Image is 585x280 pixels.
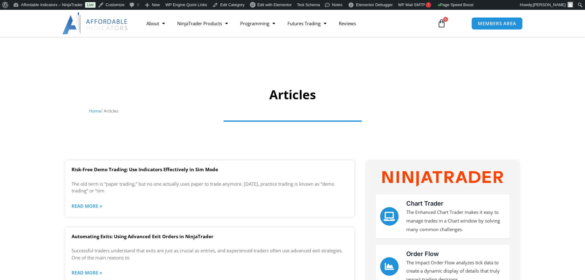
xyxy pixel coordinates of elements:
img: NinjaTrader Wordmark color RGB [382,171,503,187]
a: Programming [234,16,281,30]
p: The Enhanced Chart Trader makes it easy to manage trades in a Chart window by solving many common... [406,208,505,234]
span: Edit with Elementor [257,2,292,7]
a: Order Flow [406,250,439,258]
a: Automating Exits: Using Advanced Exit Orders in NinjaTrader [72,233,213,239]
a: Reviews [333,16,362,30]
p: Successful traders understand that exits are just as crucial as entries, and experienced traders ... [72,247,348,261]
nav: Menu [140,16,430,30]
a: Read more about Automating Exits: Using Advanced Exit Orders in NinjaTrader [72,269,102,277]
a: Chart Trader [380,207,399,226]
span: [PERSON_NAME] [533,2,566,7]
h1: Articles [89,86,496,103]
a: Live [85,2,96,8]
a: NinjaTrader Products [171,16,234,30]
img: LogoAI | Affordable Indicators – NinjaTrader [62,12,128,34]
a: About [140,16,171,30]
a: Read more about Risk-Free Demo Trading: Use Indicators Effectively in Sim Mode [72,202,102,211]
a: Order Flow [380,257,399,276]
a: MEMBERS AREA [471,17,523,30]
span: MEMBERS AREA [478,21,516,26]
a: 0 [428,14,455,32]
span: ! [426,2,431,8]
a: Chart Trader [406,200,443,207]
a: Futures Trading [281,16,333,30]
p: The old term is “paper trading,” but no one actually uses paper to trade anymore. [DATE], practic... [72,180,348,194]
nav: Breadcrumb [89,107,496,115]
a: Risk-Free Demo Trading: Use Indicators Effectively in Sim Mode [72,166,218,172]
span: 0 [443,17,448,22]
a: Home [89,108,101,114]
